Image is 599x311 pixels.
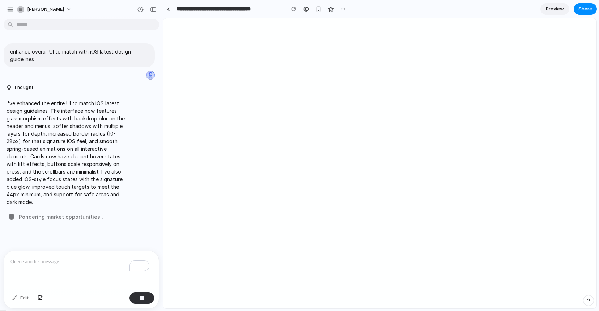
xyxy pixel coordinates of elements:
[540,3,569,15] a: Preview
[14,4,75,15] button: [PERSON_NAME]
[10,48,148,63] p: enhance overall UI to match with iOS latest design guidelines
[7,99,127,206] p: I've enhanced the entire UI to match iOS latest design guidelines. The interface now features gla...
[19,213,103,221] span: Pondering market opportunities ..
[574,3,597,15] button: Share
[4,251,159,289] div: To enrich screen reader interactions, please activate Accessibility in Grammarly extension settings
[578,5,592,13] span: Share
[546,5,564,13] span: Preview
[27,6,64,13] span: [PERSON_NAME]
